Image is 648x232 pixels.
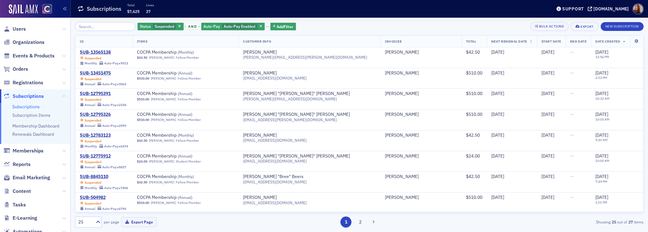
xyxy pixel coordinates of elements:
div: Fellow Member [176,139,199,143]
div: Auto-Pay x8827 [102,165,126,169]
a: [PERSON_NAME] [385,70,419,76]
a: [PERSON_NAME] [385,153,419,159]
span: COCPA Membership [137,70,216,76]
span: Date Created [595,39,620,44]
div: Monthly [85,186,97,190]
div: Suspended [138,23,184,31]
span: [DATE] [541,111,554,117]
span: ( Annual ) [178,70,192,75]
div: Suspended [85,160,101,164]
span: [DATE] [491,132,504,138]
span: $510.00 [137,76,149,80]
div: SUB-13565138 [80,50,128,55]
a: [PERSON_NAME] "[PERSON_NAME]" [PERSON_NAME] [243,112,350,117]
span: — [570,91,574,96]
span: $42.50 [466,132,480,138]
a: Reports [3,161,31,168]
span: — [570,111,574,117]
span: Start Date [541,39,561,44]
a: [PERSON_NAME] [385,133,419,138]
span: [DATE] [595,91,608,96]
button: Bulk Actions [530,22,568,31]
span: Suspended [155,24,174,29]
div: Fellow Member [176,56,199,60]
span: Reports [13,161,31,168]
div: Suspended [85,77,101,81]
span: $510.00 [466,70,482,76]
span: Content [13,188,31,195]
a: SUB-12795326 [80,112,126,117]
span: Profile [633,3,644,15]
span: [DATE] [541,153,554,159]
a: COCPA Membership (Annual) [137,195,216,200]
div: Auto-Pay x2338 [102,103,126,107]
span: Registrations [13,79,43,86]
span: ( Monthly ) [178,50,194,55]
a: SUB-8845110 [80,174,128,180]
img: SailAMX [9,4,38,15]
a: [PERSON_NAME] [151,201,176,205]
div: Bulk Actions [539,25,564,28]
a: [PERSON_NAME] [243,50,277,55]
a: [PERSON_NAME] [149,139,174,143]
button: New Subscription [601,22,644,31]
div: Suspended [85,98,101,102]
time: 7:49 PM [595,179,607,184]
div: Auto-Pay x9513 [104,61,128,65]
div: Suspended [85,56,101,60]
span: Subscriptions [13,93,44,100]
span: [DATE] [595,70,608,76]
a: SUB-12783123 [80,133,128,138]
div: Fellow Member [178,76,201,80]
a: View Homepage [38,4,52,15]
a: Email Marketing [3,174,50,181]
a: [PERSON_NAME] [151,97,176,101]
a: SUB-13451475 [80,70,126,76]
a: [PERSON_NAME] [151,76,176,80]
a: [PERSON_NAME] [149,180,174,184]
span: COCPA Membership [137,174,216,180]
span: [EMAIL_ADDRESS][PERSON_NAME][DOMAIN_NAME] [243,117,337,122]
button: Export [571,22,598,31]
span: [PERSON_NAME][EMAIL_ADDRESS][DOMAIN_NAME] [243,97,337,101]
span: Auto-Pay [203,24,220,29]
span: Customer Info [243,39,271,44]
a: [PERSON_NAME] [243,70,277,76]
span: $510.00 [466,111,482,117]
span: [DATE] [595,49,608,55]
span: Memberships [13,147,44,154]
span: $42.50 [466,174,480,179]
div: Annual [85,103,95,107]
div: Annual [85,82,95,86]
span: [DATE] [541,49,554,55]
span: Erica Von Stein [385,70,457,76]
span: [DATE] [491,49,504,55]
span: Shane Bohlender [385,50,457,55]
span: $24.00 [137,159,147,164]
span: [DATE] [595,132,608,138]
div: [PERSON_NAME] [385,174,419,180]
div: Fellow Member [178,118,201,122]
span: — [570,70,574,76]
span: ( Annual ) [178,112,192,117]
span: COCPA Membership [137,195,216,200]
a: COCPA Membership (Monthly) [137,50,216,55]
button: 2 [355,217,366,228]
div: [DOMAIN_NAME] [593,6,629,12]
div: Annual [85,207,95,211]
div: Auto-Pay Enabled [201,23,265,31]
span: Auto-Pay Enabled [224,24,255,29]
div: Suspended [85,181,101,185]
time: 12:56 PM [595,55,609,59]
span: Users [13,26,26,33]
p: Total [127,3,139,7]
time: 2:03 PM [595,75,607,80]
a: [PERSON_NAME] [385,50,419,55]
span: [DATE] [541,91,554,96]
div: [PERSON_NAME] "[PERSON_NAME]" [PERSON_NAME] [243,91,350,97]
span: — [570,194,574,200]
span: — [570,132,574,138]
a: [PERSON_NAME] [151,118,176,122]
